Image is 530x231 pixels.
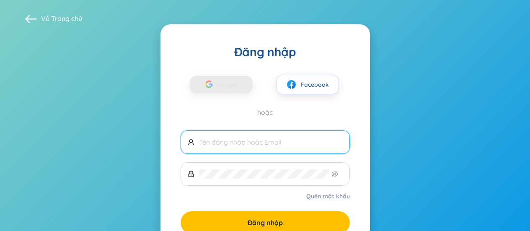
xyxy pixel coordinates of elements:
button: facebookFacebook [276,75,339,94]
div: Đăng nhập [181,44,350,60]
span: Google [217,76,241,93]
span: eye-invisible [331,171,338,177]
a: Trang chủ [51,14,82,23]
input: Tên đăng nhập hoặc Email [199,138,343,147]
span: Facebook [301,80,329,89]
span: lock [188,171,194,177]
span: Về [41,14,82,23]
a: Quên mật khẩu [306,192,350,200]
div: hoặc [181,108,350,117]
button: Google [190,76,253,93]
span: Đăng nhập [248,218,283,227]
img: facebook [286,79,297,90]
span: user [188,139,194,145]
